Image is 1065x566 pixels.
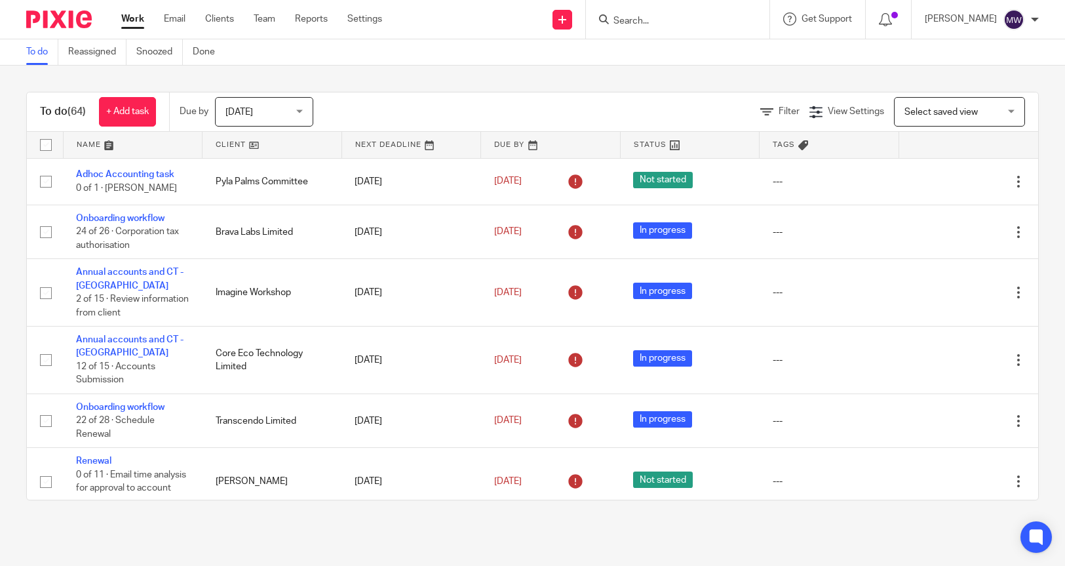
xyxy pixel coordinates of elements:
[76,214,165,223] a: Onboarding workflow
[633,222,692,239] span: In progress
[68,106,86,117] span: (64)
[494,288,522,297] span: [DATE]
[494,477,522,486] span: [DATE]
[193,39,225,65] a: Done
[633,350,692,367] span: In progress
[904,108,978,117] span: Select saved view
[203,394,342,447] td: Transcendo Limited
[773,175,886,188] div: ---
[347,12,382,26] a: Settings
[121,12,144,26] a: Work
[341,158,481,205] td: [DATE]
[76,456,111,466] a: Renewal
[773,286,886,299] div: ---
[633,472,693,488] span: Not started
[773,141,795,148] span: Tags
[494,177,522,186] span: [DATE]
[203,327,342,394] td: Core Eco Technology Limited
[164,12,185,26] a: Email
[76,335,184,357] a: Annual accounts and CT - [GEOGRAPHIC_DATA]
[76,170,174,179] a: Adhoc Accounting task
[76,416,155,439] span: 22 of 28 · Schedule Renewal
[341,394,481,447] td: [DATE]
[26,39,58,65] a: To do
[633,172,693,188] span: Not started
[76,228,179,251] span: 24 of 26 · Corporation tax authorisation
[40,105,86,119] h1: To do
[633,411,692,428] span: In progress
[76,470,186,506] span: 0 of 11 · Email time analysis for approval to account manager
[76,362,155,385] span: 12 of 15 · Accounts Submission
[76,268,184,290] a: Annual accounts and CT - [GEOGRAPHIC_DATA]
[1003,9,1024,30] img: svg%3E
[773,226,886,239] div: ---
[779,107,800,116] span: Filter
[494,416,522,426] span: [DATE]
[341,259,481,327] td: [DATE]
[633,283,692,299] span: In progress
[295,12,328,26] a: Reports
[203,448,342,515] td: [PERSON_NAME]
[26,10,92,28] img: Pixie
[76,184,177,193] span: 0 of 1 · [PERSON_NAME]
[76,403,165,412] a: Onboarding workflow
[203,205,342,258] td: Brava Labs Limited
[225,108,253,117] span: [DATE]
[494,227,522,236] span: [DATE]
[773,414,886,428] div: ---
[180,105,208,118] p: Due by
[68,39,126,65] a: Reassigned
[136,39,183,65] a: Snoozed
[612,16,730,28] input: Search
[802,14,852,24] span: Get Support
[828,107,884,116] span: View Settings
[254,12,275,26] a: Team
[341,205,481,258] td: [DATE]
[99,97,156,127] a: + Add task
[76,294,189,317] span: 2 of 15 · Review information from client
[203,259,342,327] td: Imagine Workshop
[341,327,481,394] td: [DATE]
[773,354,886,367] div: ---
[341,448,481,515] td: [DATE]
[773,475,886,488] div: ---
[205,12,234,26] a: Clients
[925,12,997,26] p: [PERSON_NAME]
[203,158,342,205] td: Pyla Palms Committee
[494,355,522,365] span: [DATE]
